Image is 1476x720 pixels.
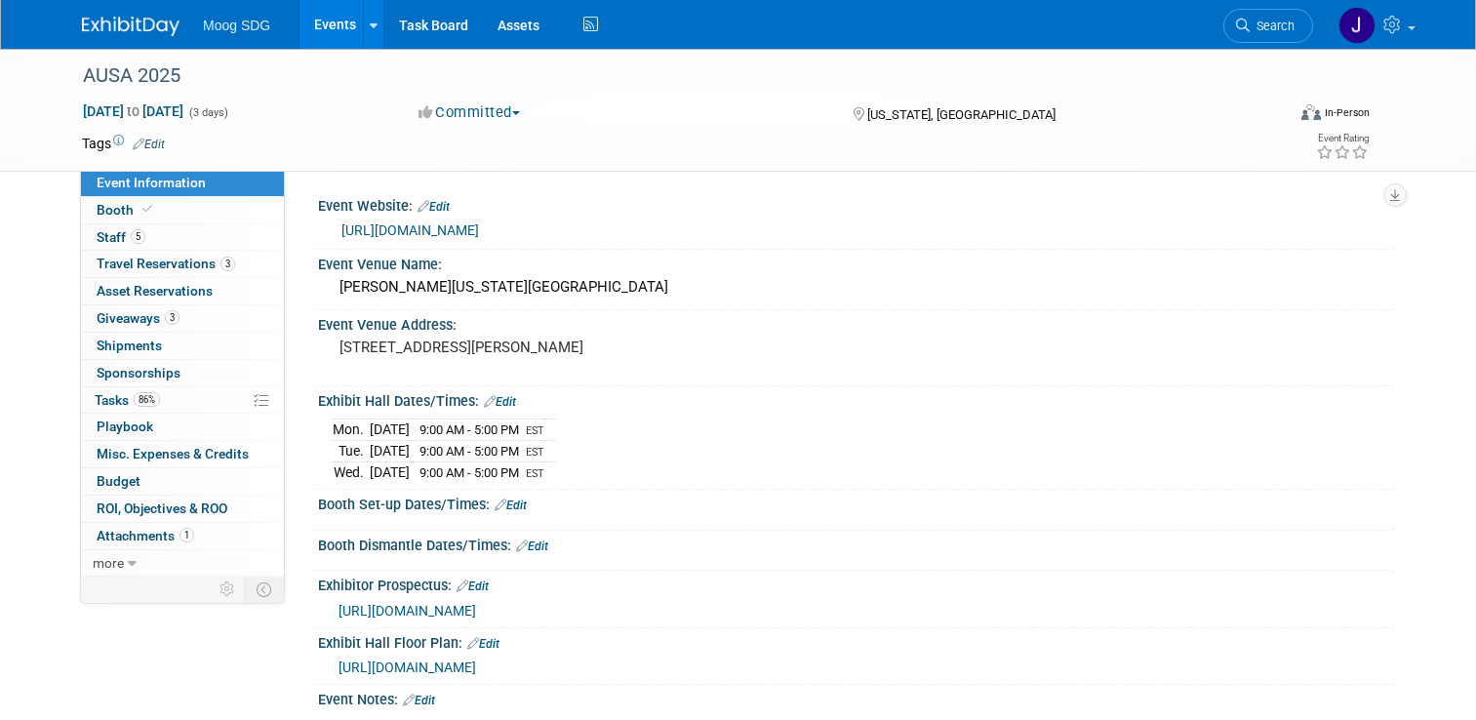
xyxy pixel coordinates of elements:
[418,200,450,214] a: Edit
[97,419,153,434] span: Playbook
[165,310,180,325] span: 3
[97,473,140,489] span: Budget
[333,272,1379,302] div: [PERSON_NAME][US_STATE][GEOGRAPHIC_DATA]
[1338,7,1376,44] img: Jaclyn Roberts
[203,18,270,33] span: Moog SDG
[81,170,284,196] a: Event Information
[467,637,499,651] a: Edit
[339,660,476,675] a: [URL][DOMAIN_NAME]
[81,414,284,440] a: Playbook
[516,540,548,553] a: Edit
[97,175,206,190] span: Event Information
[81,550,284,577] a: more
[318,310,1394,335] div: Event Venue Address:
[81,523,284,549] a: Attachments1
[419,465,519,480] span: 9:00 AM - 5:00 PM
[81,387,284,414] a: Tasks86%
[1316,134,1369,143] div: Event Rating
[134,392,160,407] span: 86%
[76,59,1260,94] div: AUSA 2025
[333,461,370,482] td: Wed.
[97,202,156,218] span: Booth
[133,138,165,151] a: Edit
[97,256,235,271] span: Travel Reservations
[81,496,284,522] a: ROI, Objectives & ROO
[97,528,194,543] span: Attachments
[211,577,245,602] td: Personalize Event Tab Strip
[82,134,165,153] td: Tags
[81,333,284,359] a: Shipments
[142,204,152,215] i: Booth reservation complete
[370,420,410,441] td: [DATE]
[1324,105,1370,120] div: In-Person
[97,229,145,245] span: Staff
[81,224,284,251] a: Staff5
[1223,9,1313,43] a: Search
[318,685,1394,710] div: Event Notes:
[333,441,370,462] td: Tue.
[93,555,124,571] span: more
[341,222,479,238] a: [URL][DOMAIN_NAME]
[457,580,489,593] a: Edit
[81,251,284,277] a: Travel Reservations3
[1179,101,1370,131] div: Event Format
[180,528,194,542] span: 1
[97,446,249,461] span: Misc. Expenses & Credits
[97,283,213,299] span: Asset Reservations
[318,628,1394,654] div: Exhibit Hall Floor Plan:
[97,500,227,516] span: ROI, Objectives & ROO
[526,446,544,459] span: EST
[318,386,1394,412] div: Exhibit Hall Dates/Times:
[484,395,516,409] a: Edit
[1301,104,1321,120] img: Format-Inperson.png
[495,499,527,512] a: Edit
[318,250,1394,274] div: Event Venue Name:
[412,102,528,123] button: Committed
[526,467,544,480] span: EST
[403,694,435,707] a: Edit
[333,420,370,441] td: Mon.
[187,106,228,119] span: (3 days)
[318,571,1394,596] div: Exhibitor Prospectus:
[339,339,745,356] pre: [STREET_ADDRESS][PERSON_NAME]
[124,103,142,119] span: to
[82,102,184,120] span: [DATE] [DATE]
[419,422,519,437] span: 9:00 AM - 5:00 PM
[318,191,1394,217] div: Event Website:
[245,577,285,602] td: Toggle Event Tabs
[131,229,145,244] span: 5
[370,441,410,462] td: [DATE]
[97,338,162,353] span: Shipments
[318,490,1394,515] div: Booth Set-up Dates/Times:
[81,468,284,495] a: Budget
[220,257,235,271] span: 3
[81,441,284,467] a: Misc. Expenses & Credits
[339,603,476,619] a: [URL][DOMAIN_NAME]
[81,278,284,304] a: Asset Reservations
[526,424,544,437] span: EST
[97,310,180,326] span: Giveaways
[867,107,1056,122] span: [US_STATE], [GEOGRAPHIC_DATA]
[318,531,1394,556] div: Booth Dismantle Dates/Times:
[81,197,284,223] a: Booth
[370,461,410,482] td: [DATE]
[97,365,180,380] span: Sponsorships
[419,444,519,459] span: 9:00 AM - 5:00 PM
[81,305,284,332] a: Giveaways3
[1250,19,1295,33] span: Search
[81,360,284,386] a: Sponsorships
[95,392,160,408] span: Tasks
[82,17,180,36] img: ExhibitDay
